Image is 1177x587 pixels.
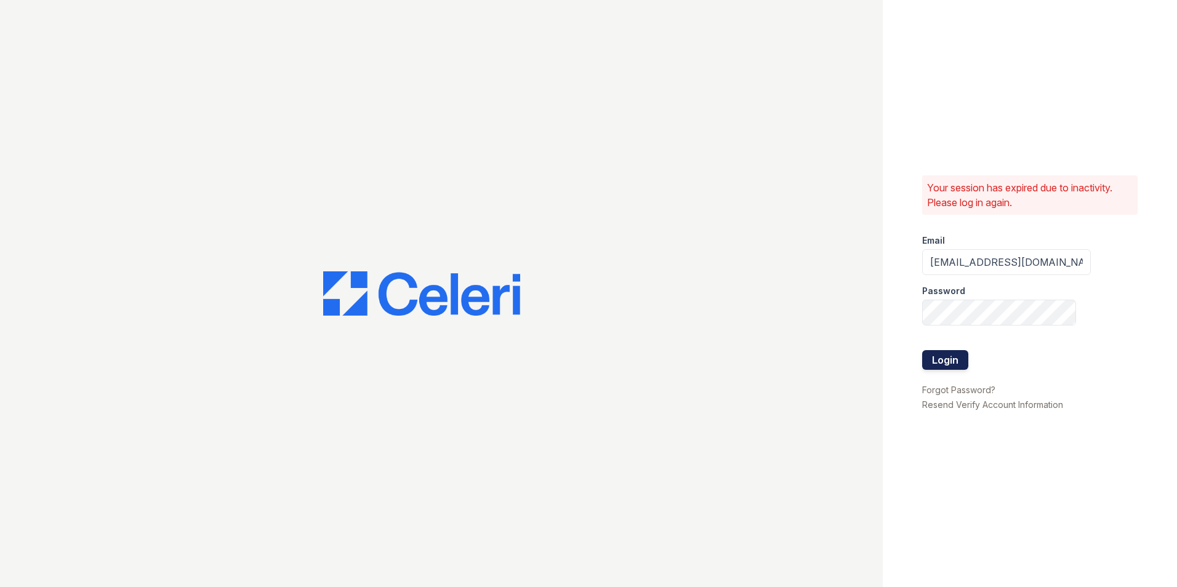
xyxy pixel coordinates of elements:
[922,285,965,297] label: Password
[922,350,968,370] button: Login
[922,234,945,247] label: Email
[323,271,520,316] img: CE_Logo_Blue-a8612792a0a2168367f1c8372b55b34899dd931a85d93a1a3d3e32e68fde9ad4.png
[922,385,995,395] a: Forgot Password?
[922,399,1063,410] a: Resend Verify Account Information
[927,180,1133,210] p: Your session has expired due to inactivity. Please log in again.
